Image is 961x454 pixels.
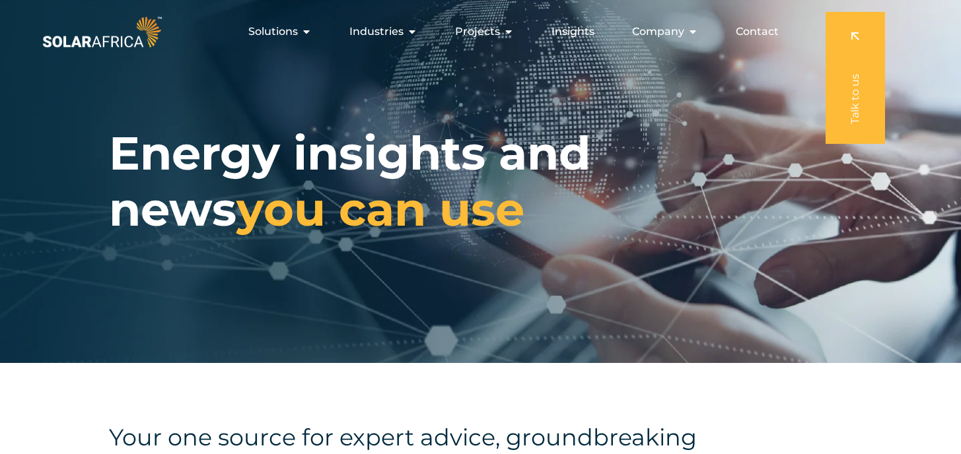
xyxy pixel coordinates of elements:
[455,24,500,40] span: Projects
[248,24,298,40] span: Solutions
[164,18,789,45] div: Menu Toggle
[164,18,789,45] nav: Menu
[109,125,736,238] h1: Energy insights and news
[552,24,594,40] a: Insights
[236,181,524,238] span: you can use
[349,24,404,40] span: Industries
[736,24,779,40] a: Contact
[632,24,684,40] span: Company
